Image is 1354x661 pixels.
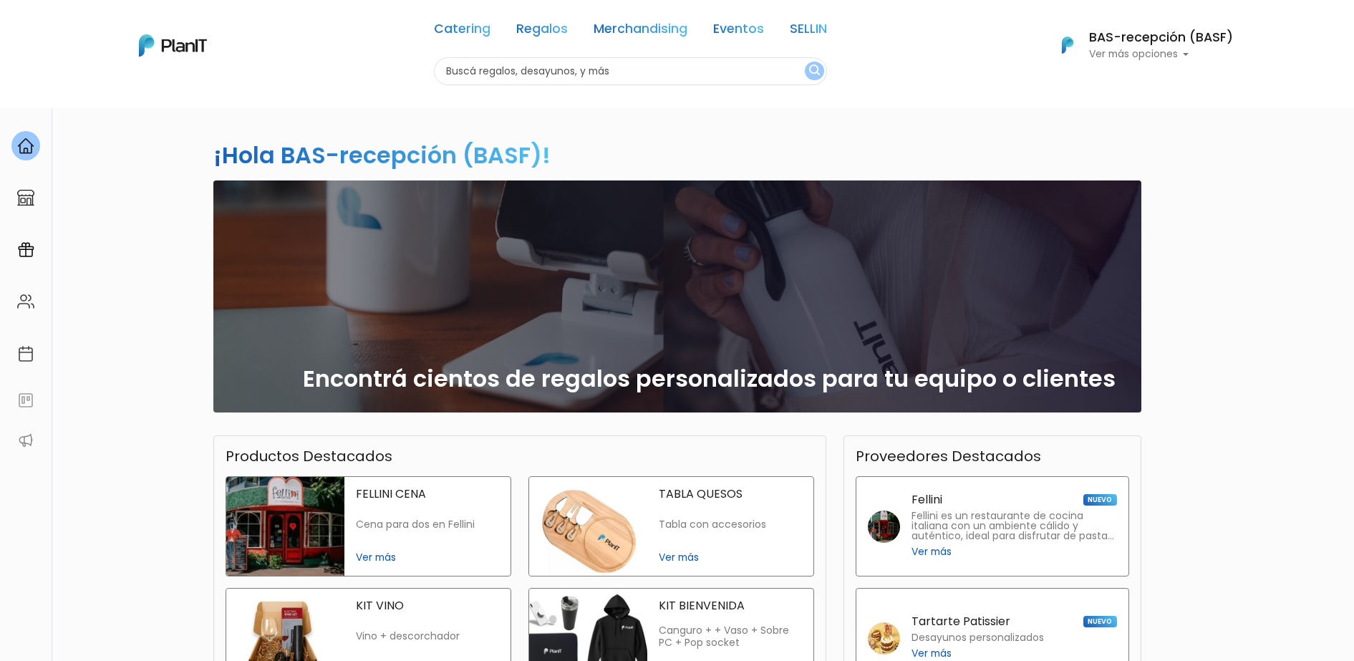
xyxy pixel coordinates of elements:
img: feedback-78b5a0c8f98aac82b08bfc38622c3050aee476f2c9584af64705fc4e61158814.svg [17,392,34,409]
img: PlanIt Logo [1052,29,1083,61]
img: home-e721727adea9d79c4d83392d1f703f7f8bce08238fde08b1acbfd93340b81755.svg [17,137,34,155]
a: Regalos [516,23,568,40]
img: tabla quesos [529,477,647,576]
img: calendar-87d922413cdce8b2cf7b7f5f62616a5cf9e4887200fb71536465627b3292af00.svg [17,345,34,362]
input: Buscá regalos, desayunos, y más [434,57,827,85]
h3: Productos Destacados [226,448,392,465]
p: Tartarte Patissier [911,616,1010,627]
h2: ¡Hola BAS-recepción (BASF)! [213,139,551,171]
img: PlanIt Logo [139,34,207,57]
button: PlanIt Logo BAS-recepción (BASF) Ver más opciones [1043,26,1233,64]
img: marketplace-4ceaa7011d94191e9ded77b95e3339b90024bf715f7c57f8cf31f2d8c509eaba.svg [17,189,34,206]
span: Ver más [911,646,952,661]
img: tartarte patissier [868,622,900,655]
p: TABLA QUESOS [659,488,802,500]
span: Ver más [659,550,802,565]
img: fellini cena [226,477,344,576]
a: SELLIN [790,23,827,40]
img: partners-52edf745621dab592f3b2c58e3bca9d71375a7ef29c3b500c9f145b62cc070d4.svg [17,432,34,449]
span: Ver más [911,544,952,559]
p: FELLINI CENA [356,488,499,500]
h3: Proveedores Destacados [856,448,1041,465]
a: fellini cena FELLINI CENA Cena para dos en Fellini Ver más [226,476,511,576]
img: campaigns-02234683943229c281be62815700db0a1741e53638e28bf9629b52c665b00959.svg [17,241,34,259]
p: Cena para dos en Fellini [356,518,499,531]
p: Ver más opciones [1089,49,1233,59]
span: NUEVO [1083,616,1116,627]
a: Eventos [713,23,764,40]
img: people-662611757002400ad9ed0e3c099ab2801c6687ba6c219adb57efc949bc21e19d.svg [17,293,34,310]
a: tabla quesos TABLA QUESOS Tabla con accesorios Ver más [528,476,814,576]
span: Ver más [356,550,499,565]
img: search_button-432b6d5273f82d61273b3651a40e1bd1b912527efae98b1b7a1b2c0702e16a8d.svg [809,64,820,78]
h6: BAS-recepción (BASF) [1089,32,1233,44]
a: Merchandising [594,23,687,40]
img: fellini [868,511,900,543]
p: Tabla con accesorios [659,518,802,531]
p: Vino + descorchador [356,630,499,642]
h2: Encontrá cientos de regalos personalizados para tu equipo o clientes [303,365,1116,392]
p: KIT VINO [356,600,499,612]
p: Fellini [911,494,942,506]
a: Fellini NUEVO Fellini es un restaurante de cocina italiana con un ambiente cálido y auténtico, id... [856,476,1129,576]
span: NUEVO [1083,494,1116,506]
p: Desayunos personalizados [911,633,1044,643]
p: Canguro + + Vaso + Sobre PC + Pop socket [659,624,802,650]
a: Catering [434,23,490,40]
p: Fellini es un restaurante de cocina italiana con un ambiente cálido y auténtico, ideal para disfr... [911,511,1117,541]
p: KIT BIENVENIDA [659,600,802,612]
